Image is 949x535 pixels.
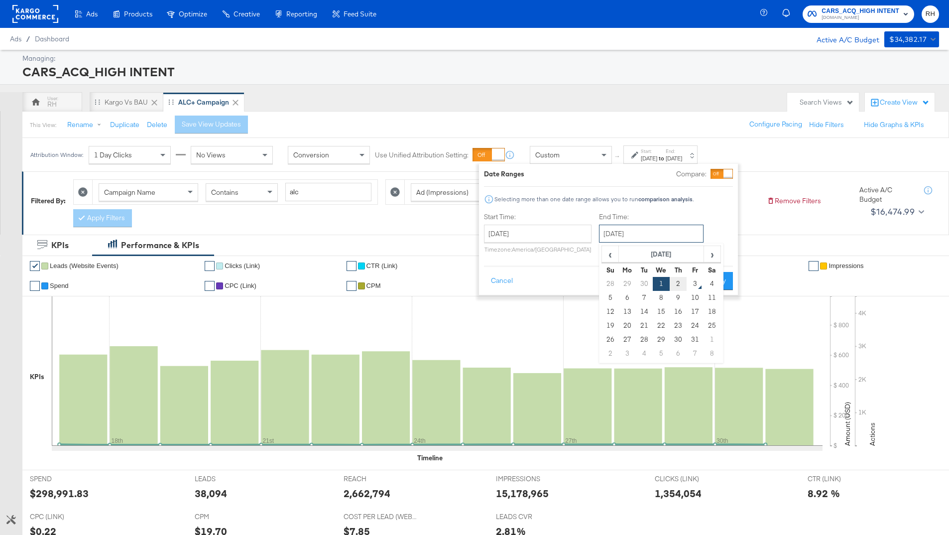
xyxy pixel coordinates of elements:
td: 30 [670,333,687,347]
td: 27 [619,333,636,347]
span: CTR (LINK) [808,474,882,484]
span: REACH [344,474,418,484]
td: 22 [653,319,670,333]
div: Attribution Window: [30,151,84,158]
button: Rename [60,116,112,134]
td: 24 [687,319,704,333]
td: 25 [704,319,720,333]
div: RH [47,100,57,109]
span: LEADS CVR [496,512,571,522]
span: [DOMAIN_NAME] [822,14,899,22]
div: Kargo vs BAU [105,98,148,107]
span: CPC (LINK) [30,512,105,522]
div: 1,354,054 [655,486,702,501]
button: Delete [147,120,167,130]
td: 11 [704,291,720,305]
button: CARS_ACQ_HIGH INTENT[DOMAIN_NAME] [803,5,914,23]
span: › [705,247,720,262]
label: Compare: [676,169,707,179]
div: [DATE] [666,154,682,162]
span: Products [124,10,152,18]
td: 4 [636,347,653,361]
button: Remove Filters [767,196,821,206]
td: 7 [687,347,704,361]
td: 7 [636,291,653,305]
td: 8 [704,347,720,361]
div: 2,662,794 [344,486,390,501]
div: Drag to reorder tab [168,99,174,105]
a: ✔ [809,261,819,271]
button: Duplicate [110,120,139,130]
span: CTR (Link) [366,262,398,269]
span: Impressions [829,262,863,269]
div: 15,178,965 [496,486,549,501]
td: 9 [670,291,687,305]
div: $298,991.83 [30,486,89,501]
a: Dashboard [35,35,69,43]
span: IMPRESSIONS [496,474,571,484]
td: 14 [636,305,653,319]
span: RH [926,8,935,20]
span: Ads [86,10,98,18]
span: Clicks (Link) [225,262,260,269]
th: Th [670,263,687,277]
td: 16 [670,305,687,319]
text: Actions [868,422,877,446]
label: End Time: [599,212,708,222]
th: We [653,263,670,277]
span: ↑ [613,155,622,158]
button: $16,474.99 [866,204,926,220]
button: Hide Filters [809,120,844,130]
td: 6 [619,291,636,305]
div: Search Views [800,98,854,107]
div: Active A/C Budget [859,185,914,204]
label: Start Time: [484,212,592,222]
div: This View: [30,121,56,129]
a: ✔ [30,261,40,271]
strong: to [657,154,666,162]
span: Creative [234,10,260,18]
span: Custom [535,150,560,159]
td: 29 [653,333,670,347]
td: 20 [619,319,636,333]
td: 29 [619,277,636,291]
div: ALC+ Campaign [178,98,229,107]
span: Conversion [293,150,329,159]
span: No Views [196,150,226,159]
td: 13 [619,305,636,319]
span: SPEND [30,474,105,484]
div: 8.92 % [808,486,840,501]
span: COST PER LEAD (WEBSITE EVENTS) [344,512,418,522]
a: ✔ [347,261,356,271]
td: 15 [653,305,670,319]
span: CPM [195,512,269,522]
td: 3 [619,347,636,361]
td: 8 [653,291,670,305]
label: Use Unified Attribution Setting: [375,150,469,160]
span: Reporting [286,10,317,18]
td: 18 [704,305,720,319]
div: [DATE] [641,154,657,162]
span: / [21,35,35,43]
div: Performance & KPIs [121,240,199,251]
div: Drag to reorder tab [95,99,100,105]
p: Timezone: America/[GEOGRAPHIC_DATA] [484,246,592,253]
a: ✔ [205,261,215,271]
div: KPIs [51,240,69,251]
td: 21 [636,319,653,333]
button: Configure Pacing [742,116,809,134]
span: LEADS [195,474,269,484]
span: Ad (Impressions) [416,188,469,197]
th: [DATE] [619,246,704,263]
a: ✔ [30,281,40,291]
strong: comparison analysis [638,195,693,203]
button: Hide Graphs & KPIs [864,120,924,130]
span: Optimize [179,10,207,18]
td: 19 [602,319,619,333]
div: CARS_ACQ_HIGH INTENT [22,63,937,80]
div: Timeline [417,453,443,463]
span: CPM [366,282,381,289]
label: End: [666,148,682,154]
span: CPC (Link) [225,282,256,289]
span: Ads [10,35,21,43]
